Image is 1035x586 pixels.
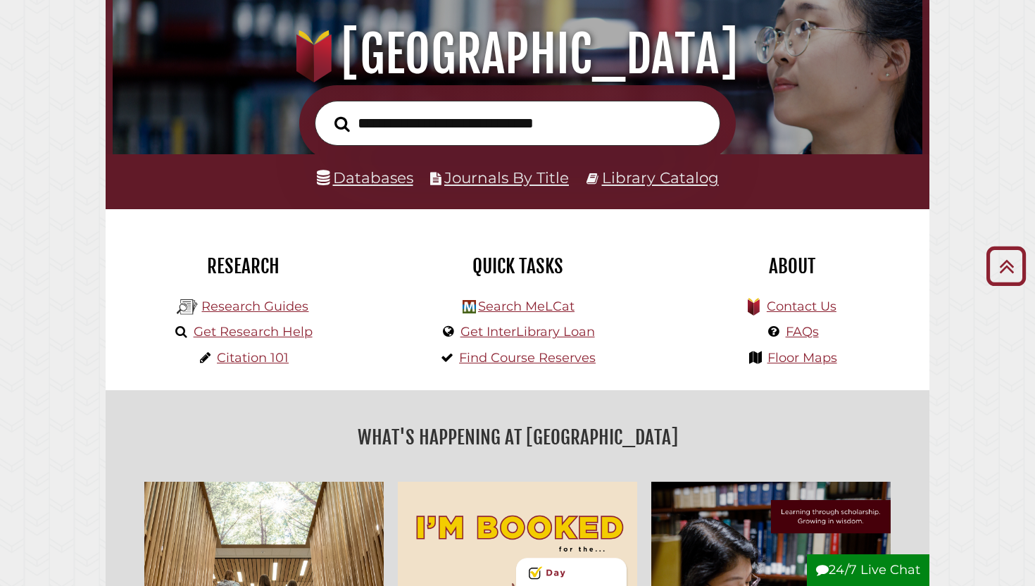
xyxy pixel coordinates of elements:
a: FAQs [786,324,819,339]
a: Floor Maps [767,350,837,366]
h2: Research [116,254,370,278]
a: Find Course Reserves [459,350,596,366]
a: Library Catalog [602,168,719,187]
a: Research Guides [201,299,308,314]
h1: [GEOGRAPHIC_DATA] [128,23,907,85]
a: Search MeLCat [478,299,575,314]
h2: Quick Tasks [391,254,644,278]
a: Databases [317,168,413,187]
i: Search [334,116,350,132]
a: Contact Us [767,299,836,314]
img: Hekman Library Logo [177,297,198,318]
img: Hekman Library Logo [463,300,476,313]
a: Citation 101 [217,350,289,366]
a: Get InterLibrary Loan [460,324,595,339]
a: Journals By Title [444,168,569,187]
h2: What's Happening at [GEOGRAPHIC_DATA] [116,421,919,454]
a: Back to Top [981,254,1031,278]
a: Get Research Help [194,324,313,339]
button: Search [327,112,357,136]
h2: About [665,254,919,278]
